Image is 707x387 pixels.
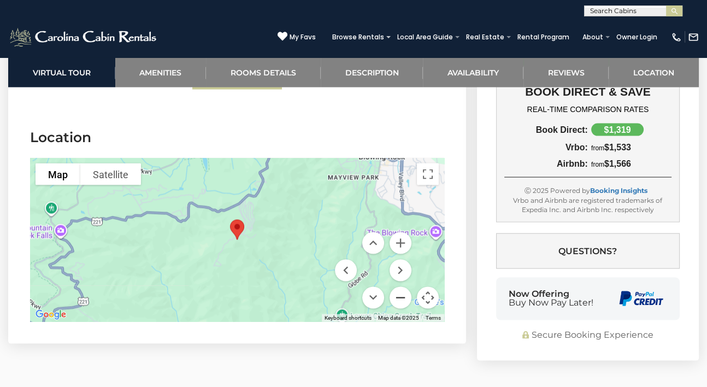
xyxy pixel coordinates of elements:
[115,57,207,87] a: Amenities
[577,30,609,45] a: About
[378,315,419,321] span: Map data ©2025
[327,30,390,45] a: Browse Rentals
[226,215,249,244] div: Cloud Forest Lane
[671,32,682,43] img: phone-regular-white.png
[461,30,510,45] a: Real Estate
[206,57,321,87] a: Rooms Details
[504,186,671,195] div: Ⓒ 2025 Powered by
[390,287,411,309] button: Zoom out
[504,85,671,98] h3: BOOK DIRECT & SAVE
[362,232,384,254] button: Move up
[512,30,575,45] a: Rental Program
[33,308,69,322] img: Google
[390,260,411,282] button: Move right
[30,128,444,147] h3: Location
[392,30,458,45] a: Local Area Guide
[591,144,604,152] span: from
[504,105,671,114] h4: REAL-TIME COMPARISON RATES
[278,31,316,43] a: My Favs
[591,161,604,168] span: from
[417,163,439,185] button: Toggle fullscreen view
[8,26,160,48] img: White-1-2.png
[423,57,523,87] a: Availability
[504,143,588,153] div: Vrbo:
[588,159,671,169] div: $1,566
[496,233,680,268] button: Questions?
[80,163,141,185] button: Show satellite imagery
[504,159,588,169] div: Airbnb:
[290,32,316,42] span: My Favs
[36,163,80,185] button: Show street map
[33,308,69,322] a: Open this area in Google Maps (opens a new window)
[321,57,423,87] a: Description
[611,30,663,45] a: Owner Login
[509,290,593,307] div: Now Offering
[590,186,647,195] a: Booking Insights
[591,124,644,136] div: $1,319
[523,57,609,87] a: Reviews
[417,287,439,309] button: Map camera controls
[504,195,671,214] div: Vrbo and Airbnb are registered trademarks of Expedia Inc. and Airbnb Inc. respectively
[362,287,384,309] button: Move down
[509,298,593,307] span: Buy Now Pay Later!
[426,315,441,321] a: Terms (opens in new tab)
[496,329,680,341] div: Secure Booking Experience
[390,232,411,254] button: Zoom in
[504,125,588,135] div: Book Direct:
[325,314,372,322] button: Keyboard shortcuts
[609,57,699,87] a: Location
[588,143,671,153] div: $1,533
[335,260,357,282] button: Move left
[8,57,115,87] a: Virtual Tour
[688,32,699,43] img: mail-regular-white.png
